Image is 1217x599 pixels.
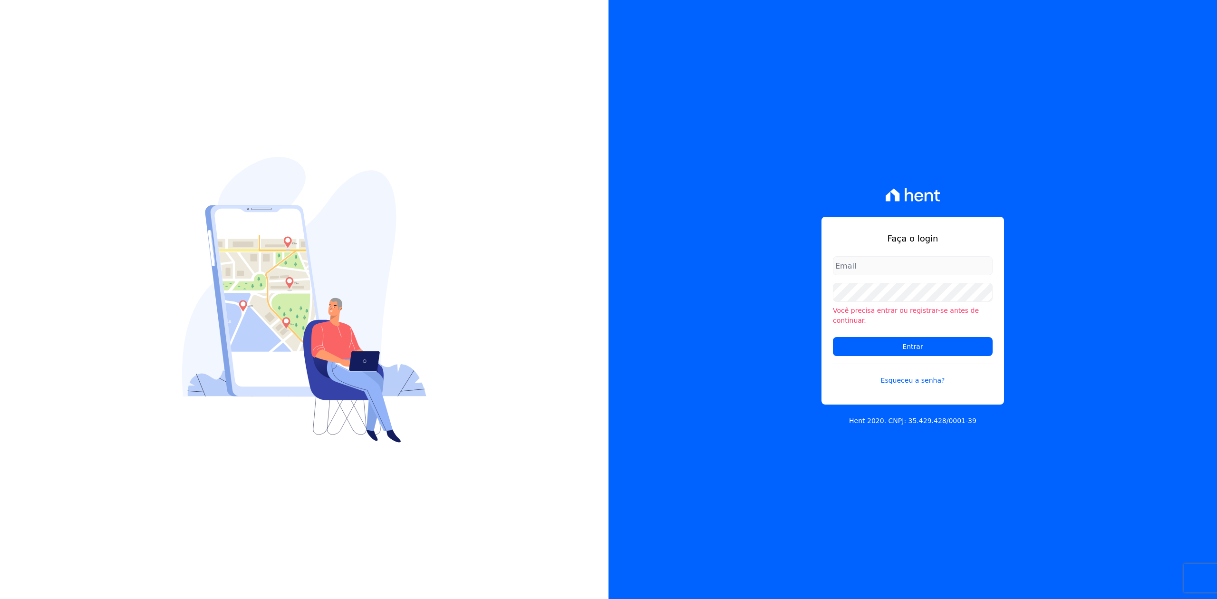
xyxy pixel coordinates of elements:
[833,364,993,386] a: Esqueceu a senha?
[833,256,993,275] input: Email
[833,337,993,356] input: Entrar
[849,416,976,426] p: Hent 2020. CNPJ: 35.429.428/0001-39
[182,157,426,443] img: Login
[833,306,993,326] li: Você precisa entrar ou registrar-se antes de continuar.
[833,232,993,245] h1: Faça o login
